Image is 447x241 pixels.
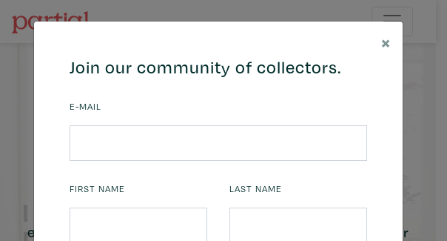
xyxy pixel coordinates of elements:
span: × [381,30,391,53]
button: Close [369,22,403,63]
label: Last Name [229,182,282,196]
h4: Join our community of collectors. [70,57,367,79]
label: First Name [70,182,125,196]
label: E-mail [70,99,101,113]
